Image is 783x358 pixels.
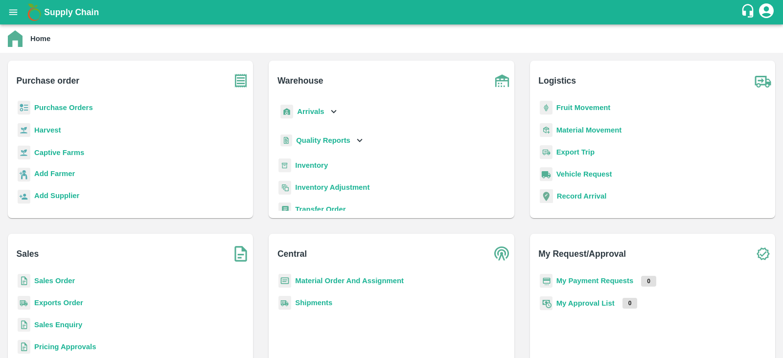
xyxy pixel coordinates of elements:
img: sales [18,274,30,288]
img: sales [18,340,30,354]
img: truck [751,68,775,93]
b: Supply Chain [44,7,99,17]
img: whArrival [280,105,293,119]
b: Warehouse [277,74,323,88]
div: customer-support [740,3,758,21]
img: fruit [540,101,553,115]
img: soSales [229,242,253,266]
img: whInventory [278,158,291,173]
a: Inventory Adjustment [295,183,369,191]
b: Add Farmer [34,170,75,178]
button: open drawer [2,1,24,23]
b: Arrivals [297,108,324,115]
a: Vehicle Request [556,170,612,178]
img: home [8,30,23,47]
img: logo [24,2,44,22]
a: Shipments [295,299,332,307]
img: recordArrival [540,189,553,203]
b: Sales [17,247,39,261]
p: 0 [641,276,656,287]
a: Transfer Order [295,205,345,213]
img: whTransfer [278,202,291,217]
div: account of current user [758,2,775,22]
a: Material Movement [556,126,622,134]
img: farmer [18,168,30,182]
a: Sales Order [34,277,75,285]
img: vehicle [540,167,553,181]
img: approval [540,296,553,311]
img: harvest [18,145,30,160]
b: Add Supplier [34,192,79,200]
img: shipments [278,296,291,310]
img: shipments [18,296,30,310]
div: Quality Reports [278,131,365,151]
img: warehouse [490,68,514,93]
a: Record Arrival [557,192,607,200]
img: inventory [278,180,291,195]
img: delivery [540,145,553,159]
a: Inventory [295,161,328,169]
b: Home [30,35,50,43]
img: check [751,242,775,266]
img: central [490,242,514,266]
a: Pricing Approvals [34,343,96,351]
a: Material Order And Assignment [295,277,404,285]
a: Exports Order [34,299,83,307]
img: harvest [18,123,30,137]
a: Sales Enquiry [34,321,82,329]
b: Logistics [538,74,576,88]
a: Supply Chain [44,5,740,19]
a: Purchase Orders [34,104,93,112]
a: My Approval List [556,299,615,307]
img: centralMaterial [278,274,291,288]
img: purchase [229,68,253,93]
a: Fruit Movement [556,104,611,112]
img: reciept [18,101,30,115]
a: Add Farmer [34,168,75,181]
a: Captive Farms [34,149,84,157]
b: Central [277,247,307,261]
img: qualityReport [280,134,292,147]
div: Arrivals [278,101,339,123]
a: Harvest [34,126,61,134]
img: supplier [18,190,30,204]
b: Purchase order [17,74,79,88]
a: Add Supplier [34,190,79,203]
p: 0 [622,298,638,309]
b: Quality Reports [296,136,350,144]
img: sales [18,318,30,332]
img: payment [540,274,553,288]
b: My Request/Approval [538,247,626,261]
img: material [540,123,553,137]
a: My Payment Requests [556,277,634,285]
a: Export Trip [556,148,595,156]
